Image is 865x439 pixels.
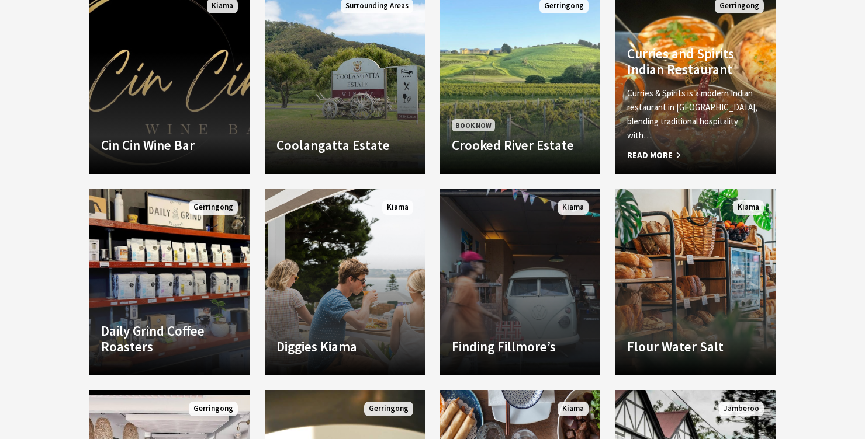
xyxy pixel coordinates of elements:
[101,323,238,355] h4: Daily Grind Coffee Roasters
[627,86,764,142] p: Curries & Spirits is a modern Indian restaurant in [GEOGRAPHIC_DATA], blending traditional hospit...
[364,402,413,416] span: Gerringong
[89,189,250,375] a: Daily Grind Coffee Roasters Gerringong
[265,189,425,375] a: Another Image Used Diggies Kiama Kiama
[558,402,589,416] span: Kiama
[558,200,589,215] span: Kiama
[627,148,764,162] span: Read More
[452,119,495,131] span: Book Now
[189,402,238,416] span: Gerringong
[382,200,413,215] span: Kiama
[276,339,413,355] h4: Diggies Kiama
[627,46,764,78] h4: Curries and Spirits Indian Restaurant
[452,137,589,154] h4: Crooked River Estate
[719,402,764,416] span: Jamberoo
[733,200,764,215] span: Kiama
[615,189,776,375] a: Another Image Used Flour Water Salt Kiama
[276,137,413,154] h4: Coolangatta Estate
[189,200,238,215] span: Gerringong
[440,189,600,375] a: Finding Fillmore’s Kiama
[101,137,238,154] h4: Cin Cin Wine Bar
[627,339,764,355] h4: Flour Water Salt
[452,339,589,355] h4: Finding Fillmore’s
